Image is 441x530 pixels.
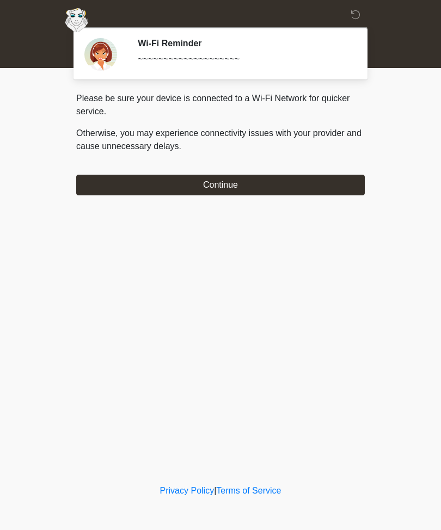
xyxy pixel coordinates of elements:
a: Terms of Service [216,486,281,495]
div: ~~~~~~~~~~~~~~~~~~~~ [138,53,348,66]
button: Continue [76,175,365,195]
img: Agent Avatar [84,38,117,71]
p: Otherwise, you may experience connectivity issues with your provider and cause unnecessary delays [76,127,365,153]
img: Aesthetically Yours Wellness Spa Logo [65,8,88,32]
a: Privacy Policy [160,486,215,495]
span: . [179,141,181,151]
h2: Wi-Fi Reminder [138,38,348,48]
a: | [214,486,216,495]
p: Please be sure your device is connected to a Wi-Fi Network for quicker service. [76,92,365,118]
